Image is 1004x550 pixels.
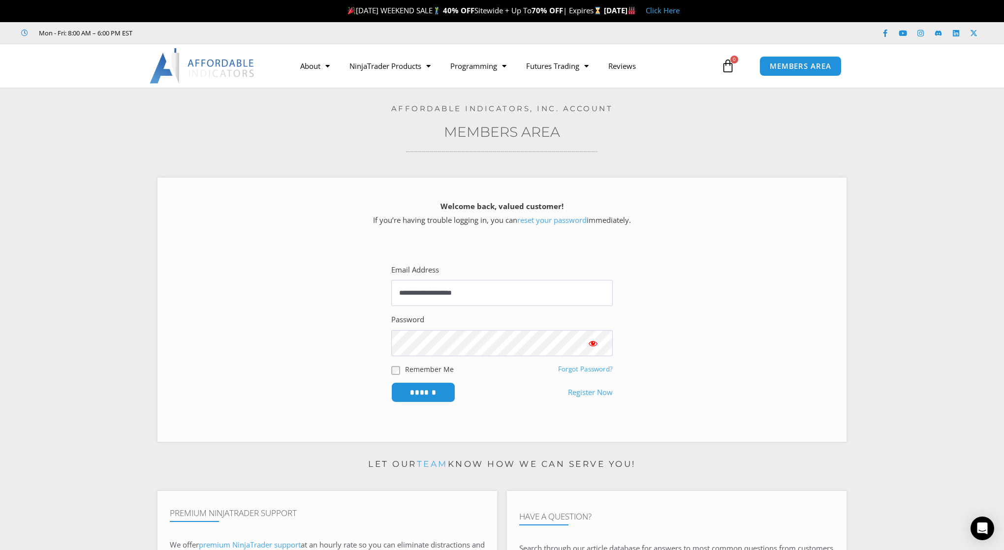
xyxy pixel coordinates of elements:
img: 🏭 [628,7,635,14]
label: Password [391,313,424,327]
label: Remember Me [405,364,454,374]
img: ⌛ [594,7,601,14]
img: 🎉 [348,7,355,14]
strong: 70% OFF [532,5,563,15]
a: About [290,55,340,77]
span: MEMBERS AREA [770,62,831,70]
img: LogoAI | Affordable Indicators – NinjaTrader [150,48,255,84]
span: Mon - Fri: 8:00 AM – 6:00 PM EST [36,27,132,39]
a: Register Now [568,386,613,399]
a: Affordable Indicators, Inc. Account [391,104,613,113]
a: Forgot Password? [558,365,613,373]
label: Email Address [391,263,439,277]
nav: Menu [290,55,719,77]
strong: 40% OFF [443,5,474,15]
p: If you’re having trouble logging in, you can immediately. [175,200,829,227]
strong: Welcome back, valued customer! [440,201,564,211]
a: Futures Trading [516,55,598,77]
a: team [417,459,448,469]
iframe: Customer reviews powered by Trustpilot [146,28,294,38]
h4: Have A Question? [519,512,834,521]
a: Programming [440,55,516,77]
div: Open Intercom Messenger [971,517,994,540]
a: reset your password [517,215,587,225]
p: Let our know how we can serve you! [157,457,847,472]
img: 🏌️‍♂️ [433,7,440,14]
a: Reviews [598,55,646,77]
a: MEMBERS AREA [759,56,842,76]
strong: [DATE] [604,5,636,15]
h4: Premium NinjaTrader Support [170,508,485,518]
a: premium NinjaTrader support [199,540,301,550]
button: Show password [573,330,613,356]
a: NinjaTrader Products [340,55,440,77]
a: Click Here [646,5,680,15]
span: [DATE] WEEKEND SALE Sitewide + Up To | Expires [345,5,604,15]
a: 0 [706,52,750,80]
span: We offer [170,540,199,550]
span: 0 [730,56,738,63]
a: Members Area [444,123,560,140]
